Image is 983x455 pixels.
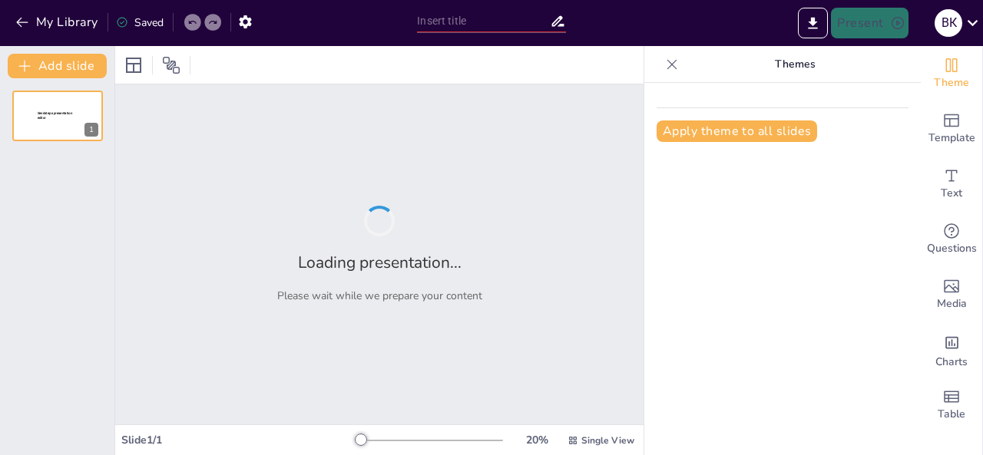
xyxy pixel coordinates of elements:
div: В К [935,9,962,37]
div: 20 % [518,433,555,447]
button: В К [935,8,962,38]
p: Please wait while we prepare your content [277,288,482,303]
div: 1 [84,123,98,137]
span: Table [938,406,965,423]
button: Present [831,8,908,38]
span: Template [928,130,975,147]
div: Layout [121,53,146,77]
h2: Loading presentation... [298,252,462,273]
span: Text [941,185,962,202]
span: Media [937,295,967,312]
span: Sendsteps presentation editor [38,111,72,120]
button: Apply theme to all slides [657,120,817,142]
div: Get real-time input from your audience [921,212,982,267]
div: Slide 1 / 1 [121,433,356,447]
div: 1 [12,91,103,141]
span: Position [162,56,180,74]
div: Add charts and graphs [921,322,982,378]
button: Export to PowerPoint [798,8,828,38]
span: Charts [935,354,968,371]
div: Add text boxes [921,157,982,212]
div: Add a table [921,378,982,433]
button: My Library [12,10,104,35]
div: Add images, graphics, shapes or video [921,267,982,322]
p: Themes [684,46,905,83]
span: Questions [927,240,977,257]
button: Add slide [8,54,107,78]
div: Change the overall theme [921,46,982,101]
div: Saved [116,15,164,30]
span: Theme [934,74,969,91]
input: Insert title [417,10,549,32]
div: Add ready made slides [921,101,982,157]
span: Single View [581,434,634,447]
